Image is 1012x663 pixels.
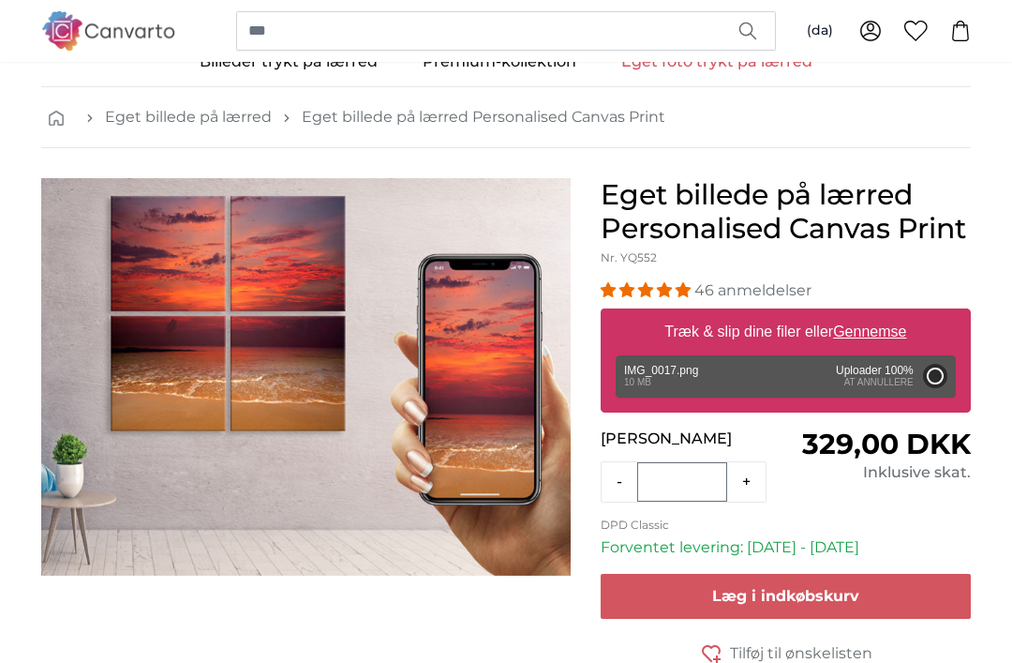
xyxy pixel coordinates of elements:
[601,574,971,619] button: Læg i indkøbskurv
[601,281,694,299] span: 4.93 stars
[727,463,766,501] button: +
[41,178,571,576] img: personalised-canvas-print
[302,106,665,128] a: Eget billede på lærred Personalised Canvas Print
[41,87,971,148] nav: breadcrumbs
[601,250,657,264] span: Nr. YQ552
[601,536,971,559] p: Forventet levering: [DATE] - [DATE]
[802,427,971,461] span: 329,00 DKK
[400,38,599,86] a: Premium-kollektion
[601,428,785,450] p: [PERSON_NAME]
[601,178,971,246] h1: Eget billede på lærred Personalised Canvas Print
[41,178,571,576] div: 1 of 1
[177,38,400,86] a: Billeder trykt på lærred
[658,313,915,351] label: Træk & slip dine filer eller
[105,106,272,128] a: Eget billede på lærred
[602,463,637,501] button: -
[712,587,859,605] span: Læg i indkøbskurv
[833,324,906,339] u: Gennemse
[599,38,835,86] a: Eget foto trykt på lærred
[786,461,971,484] div: Inklusive skat.
[694,281,811,299] span: 46 anmeldelser
[792,14,848,48] button: (da)
[601,518,971,533] p: DPD Classic
[41,11,176,50] img: Canvarto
